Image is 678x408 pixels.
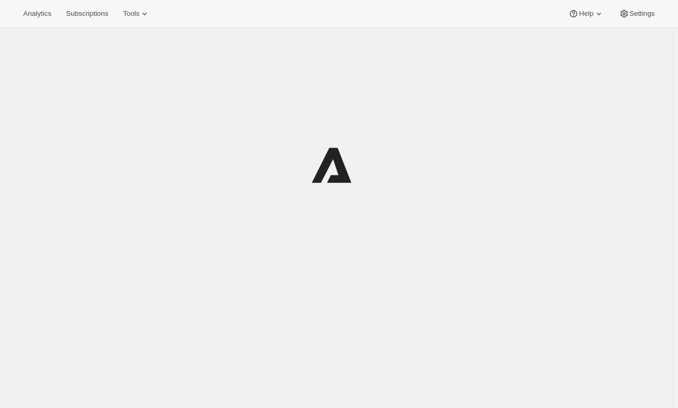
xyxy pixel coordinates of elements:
button: Analytics [17,6,58,21]
span: Settings [629,9,655,18]
span: Subscriptions [66,9,108,18]
button: Subscriptions [60,6,114,21]
button: Tools [117,6,156,21]
span: Help [579,9,593,18]
span: Analytics [23,9,51,18]
button: Help [562,6,610,21]
button: Settings [613,6,661,21]
span: Tools [123,9,139,18]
